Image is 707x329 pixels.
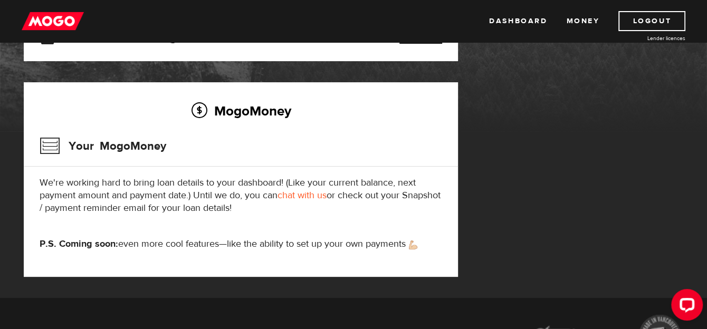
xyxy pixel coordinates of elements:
[663,285,707,329] iframe: LiveChat chat widget
[40,132,166,160] h3: Your MogoMoney
[489,11,547,31] a: Dashboard
[278,189,327,201] a: chat with us
[40,100,442,122] h2: MogoMoney
[40,238,442,250] p: even more cool features—like the ability to set up your own payments
[606,34,685,42] a: Lender licences
[40,238,118,250] strong: P.S. Coming soon:
[618,11,685,31] a: Logout
[22,11,84,31] img: mogo_logo-11ee424be714fa7cbb0f0f49df9e16ec.png
[409,240,417,249] img: strong arm emoji
[40,177,442,215] p: We're working hard to bring loan details to your dashboard! (Like your current balance, next paym...
[566,11,599,31] a: Money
